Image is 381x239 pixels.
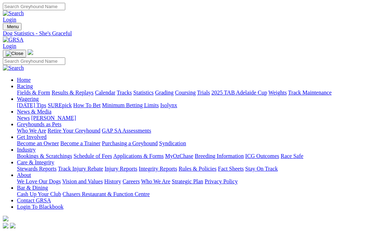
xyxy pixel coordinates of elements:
[3,3,65,10] input: Search
[31,115,76,121] a: [PERSON_NAME]
[17,191,378,197] div: Bar & Dining
[17,166,378,172] div: Care & Integrity
[62,178,103,184] a: Vision and Values
[102,140,158,146] a: Purchasing a Greyhound
[73,102,101,108] a: How To Bet
[3,50,26,57] button: Toggle navigation
[17,90,378,96] div: Racing
[165,153,193,159] a: MyOzChase
[17,153,378,159] div: Industry
[48,128,101,134] a: Retire Your Greyhound
[95,90,115,96] a: Calendar
[7,24,19,29] span: Menu
[17,83,33,89] a: Racing
[17,197,51,203] a: Contact GRSA
[179,166,217,172] a: Rules & Policies
[102,128,151,134] a: GAP SA Assessments
[160,102,177,108] a: Isolynx
[17,134,47,140] a: Get Involved
[28,49,33,55] img: logo-grsa-white.png
[17,159,54,165] a: Care & Integrity
[17,128,46,134] a: Who We Are
[17,147,36,153] a: Industry
[17,178,378,185] div: About
[268,90,287,96] a: Weights
[155,90,174,96] a: Grading
[17,185,48,191] a: Bar & Dining
[159,140,186,146] a: Syndication
[17,153,72,159] a: Bookings & Scratchings
[288,90,332,96] a: Track Maintenance
[17,102,378,109] div: Wagering
[3,10,24,17] img: Search
[3,57,65,65] input: Search
[122,178,140,184] a: Careers
[102,102,159,108] a: Minimum Betting Limits
[3,65,24,71] img: Search
[52,90,93,96] a: Results & Replays
[73,153,112,159] a: Schedule of Fees
[17,77,31,83] a: Home
[245,166,278,172] a: Stay On Track
[245,153,279,159] a: ICG Outcomes
[195,153,244,159] a: Breeding Information
[139,166,177,172] a: Integrity Reports
[3,216,8,221] img: logo-grsa-white.png
[17,140,378,147] div: Get Involved
[10,223,16,228] img: twitter.svg
[197,90,210,96] a: Trials
[17,109,52,115] a: News & Media
[17,115,378,121] div: News & Media
[17,90,50,96] a: Fields & Form
[17,166,56,172] a: Stewards Reports
[17,121,61,127] a: Greyhounds as Pets
[62,191,150,197] a: Chasers Restaurant & Function Centre
[3,23,22,30] button: Toggle navigation
[117,90,132,96] a: Tracks
[280,153,303,159] a: Race Safe
[17,172,31,178] a: About
[113,153,164,159] a: Applications & Forms
[17,191,61,197] a: Cash Up Your Club
[3,43,16,49] a: Login
[133,90,154,96] a: Statistics
[17,140,59,146] a: Become an Owner
[175,90,196,96] a: Coursing
[17,102,46,108] a: [DATE] Tips
[211,90,267,96] a: 2025 TAB Adelaide Cup
[17,128,378,134] div: Greyhounds as Pets
[6,51,23,56] img: Close
[3,17,16,23] a: Login
[58,166,103,172] a: Track Injury Rebate
[17,115,30,121] a: News
[104,166,137,172] a: Injury Reports
[3,37,24,43] img: GRSA
[141,178,170,184] a: Who We Are
[205,178,238,184] a: Privacy Policy
[17,96,39,102] a: Wagering
[3,223,8,228] img: facebook.svg
[3,30,378,37] a: Dog Statistics - She's Graceful
[48,102,72,108] a: SUREpick
[172,178,203,184] a: Strategic Plan
[17,178,61,184] a: We Love Our Dogs
[104,178,121,184] a: History
[218,166,244,172] a: Fact Sheets
[17,204,64,210] a: Login To Blackbook
[60,140,101,146] a: Become a Trainer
